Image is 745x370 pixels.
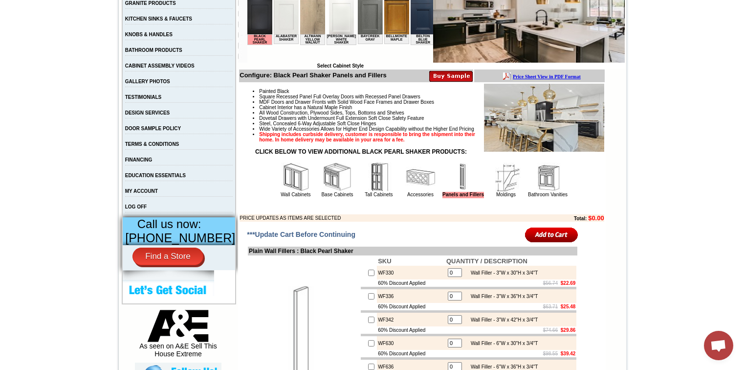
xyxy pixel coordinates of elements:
[125,173,186,178] a: EDUCATION ESSENTIALS
[125,157,153,162] a: FINANCING
[365,192,393,197] a: Tall Cabinets
[442,192,484,198] a: Panels and Fillers
[543,327,558,333] s: $74.66
[525,227,578,243] input: Add to Cart
[240,71,387,79] b: Configure: Black Pearl Shaker Panels and Fillers
[255,148,467,155] strong: CLICK BELOW TO VIEW ADDITIONAL BLACK PEARL SHAKER PRODUCTS:
[466,317,538,323] div: Wall Filler - 3"W x 42"H x 3/4"T
[137,217,201,231] span: Call us now:
[561,351,576,356] b: $39.42
[125,204,147,209] a: LOG OFF
[561,327,576,333] b: $29.86
[132,248,203,265] a: Find a Store
[11,4,79,9] b: Price Sheet View in PDF Format
[281,192,310,197] a: Wall Cabinets
[240,214,520,222] td: PRICE UPDATES AS ITEMS ARE SELECTED
[561,280,576,286] b: $22.69
[259,132,475,142] strong: Shipping includes curbside delivery, customer is responsible to bring the shipment into their hom...
[259,110,404,116] span: All Wood Construction, Plywood Sides, Tops, Bottoms and Shelves
[247,231,355,238] span: ***Update Cart Before Continuing
[466,294,538,299] div: Wall Filler - 3"W x 36"H x 3/4"T
[364,162,394,192] img: Tall Cabinets
[448,162,478,192] img: Panels and Fillers
[259,94,420,99] span: Square Recessed Panel Full Overlay Doors with Recessed Panel Drawers
[466,270,538,276] div: Wall Filler - 3"W x 30"H x 3/4"T
[543,351,558,356] s: $98.55
[125,141,179,147] a: TERMS & CONDITIONS
[561,304,576,309] b: $25.48
[125,188,158,194] a: MY ACCOUNT
[281,162,310,192] img: Wall Cabinets
[135,310,221,363] div: As seen on A&E Sell This House Extreme
[259,99,434,105] span: MDF Doors and Drawer Fronts with Solid Wood Face Frames and Drawer Boxes
[588,214,604,222] b: $0.00
[321,192,353,197] a: Base Cabinets
[125,32,173,37] a: KNOBS & HANDLES
[528,192,568,197] a: Bathroom Vanities
[125,110,170,116] a: DESIGN SERVICES
[259,105,352,110] span: Cabinet Interior has a Natural Maple Finish
[466,364,538,370] div: Wall Filler - 6"W x 36"H x 3/4"T
[377,336,445,350] td: WF630
[259,116,424,121] span: Dovetail Drawers with Undermount Full Extension Soft Close Safety Feature
[259,89,289,94] span: Painted Black
[377,313,445,326] td: WF342
[259,121,376,126] span: Steel, Concealed 6-Way Adjustable Soft Close Hinges
[496,192,516,197] a: Moldings
[259,126,474,132] span: Wide Variety of Accessories Allows for Higher End Design Capability without the Higher End Pricing
[125,47,182,53] a: BATHROOM PRODUCTS
[248,247,577,255] td: Plain Wall Fillers : Black Pearl Shaker
[125,79,170,84] a: GALLERY PHOTOS
[378,257,391,265] b: SKU
[125,94,161,100] a: TESTIMONIALS
[323,162,352,192] img: Base Cabinets
[574,216,587,221] b: Total:
[491,162,521,192] img: Moldings
[704,331,733,360] a: Open chat
[125,0,176,6] a: GRANITE PRODUCTS
[125,126,181,131] a: DOOR SAMPLE POLICY
[11,1,79,10] a: Price Sheet View in PDF Format
[543,304,558,309] s: $63.71
[125,231,235,245] span: [PHONE_NUMBER]
[1,2,9,10] img: pdf.png
[317,63,364,69] b: Select Cabinet Style
[377,326,445,334] td: 60% Discount Applied
[484,84,604,152] img: Product Image
[377,266,445,279] td: WF330
[543,280,558,286] s: $56.74
[377,279,445,287] td: 60% Discount Applied
[406,162,435,192] img: Accessories
[407,192,434,197] a: Accessories
[377,289,445,303] td: WF336
[446,257,527,265] b: QUANTITY / DESCRIPTION
[163,45,188,55] td: Belton Blue Shaker
[466,341,538,346] div: Wall Filler - 6"W x 30"H x 3/4"T
[125,63,195,69] a: CABINET ASSEMBLY VIDEOS
[533,162,563,192] img: Bathroom Vanities
[125,16,192,22] a: KITCHEN SINKS & FAUCETS
[377,303,445,310] td: 60% Discount Applied
[377,350,445,357] td: 60% Discount Applied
